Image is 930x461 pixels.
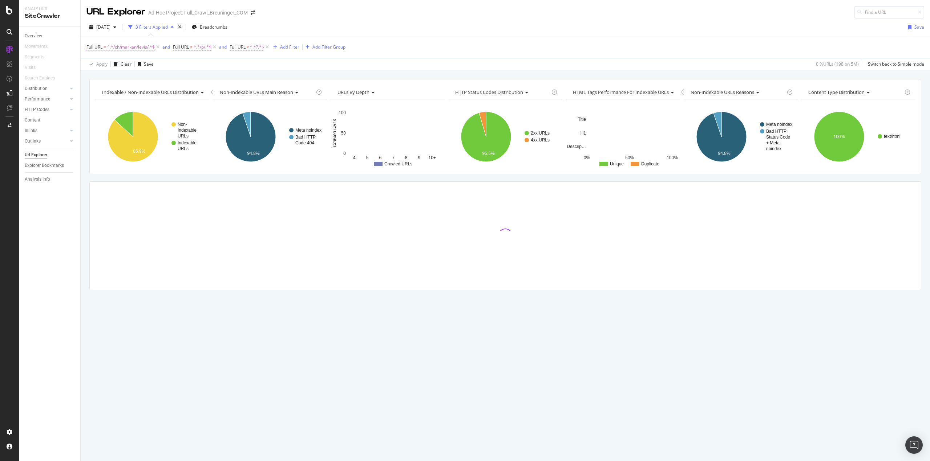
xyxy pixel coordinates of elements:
div: Clear [121,61,132,67]
text: Meta noindex [295,128,322,133]
a: Url Explorer [25,151,75,159]
text: Title [578,117,586,122]
span: URLs by Depth [337,89,369,95]
text: Status Code [766,135,790,140]
h4: Content Type Distribution [807,86,903,98]
text: 4 [353,155,356,160]
h4: Non-Indexable URLs Main Reason [218,86,315,98]
text: Unique [610,161,624,166]
div: Segments [25,53,44,61]
div: Movements [25,43,48,50]
button: Add Filter Group [303,43,345,52]
text: 100 [339,110,346,115]
span: 2025 Aug. 27th [96,24,110,30]
div: Analysis Info [25,176,50,183]
a: Visits [25,64,43,71]
text: 95.5% [482,151,495,156]
span: ≠ [247,44,249,50]
a: Explorer Bookmarks [25,162,75,169]
text: URLs [178,146,189,151]
div: SiteCrawler [25,12,74,20]
text: 100% [667,155,678,160]
span: Non-Indexable URLs Reasons [691,89,754,95]
text: Non- [178,122,187,127]
text: 0% [584,155,590,160]
div: times [177,24,183,31]
button: Save [905,21,924,33]
svg: A chart. [95,105,209,168]
div: Outlinks [25,137,41,145]
text: 4xx URLs [531,137,550,143]
div: Explorer Bookmarks [25,162,64,169]
svg: A chart. [801,105,915,168]
text: 86.9% [133,149,145,154]
text: + Meta [766,140,780,145]
a: HTTP Codes [25,106,68,114]
text: 9 [418,155,421,160]
div: Ad-Hoc Project: Full_Crawl_Breuninger_COM [148,9,248,16]
text: 10+ [428,155,436,160]
svg: A chart. [213,105,327,168]
a: Distribution [25,85,68,92]
a: Overview [25,32,75,40]
h4: HTTP Status Codes Distribution [454,86,550,98]
a: Performance [25,95,68,103]
h4: HTML Tags Performance for Indexable URLs [571,86,680,98]
text: 100% [833,134,845,139]
text: 6 [379,155,381,160]
h4: Non-Indexable URLs Reasons [689,86,785,98]
span: = [104,44,106,50]
div: 3 Filters Applied [136,24,168,30]
span: Non-Indexable URLs Main Reason [220,89,293,95]
div: Search Engines [25,74,55,82]
div: Save [914,24,924,30]
a: Search Engines [25,74,62,82]
text: 50 [341,131,346,136]
text: H1 [581,131,586,136]
div: arrow-right-arrow-left [251,10,255,15]
span: Breadcrumbs [200,24,227,30]
text: Code 404 [295,140,314,145]
text: Bad HTTP [766,129,787,134]
div: Overview [25,32,42,40]
div: Analytics [25,6,74,12]
svg: A chart. [684,105,798,168]
div: Url Explorer [25,151,47,159]
div: Save [144,61,154,67]
div: Distribution [25,85,48,92]
h4: Indexable / Non-Indexable URLs Distribution [101,86,210,98]
button: and [219,44,227,50]
text: 5 [366,155,369,160]
div: Visits [25,64,36,71]
button: Clear [111,58,132,70]
text: 8 [405,155,408,160]
text: text/html [884,134,900,139]
h4: URLs by Depth [336,86,438,98]
button: Save [135,58,154,70]
input: Find a URL [854,6,924,18]
div: Open Intercom Messenger [905,436,923,454]
button: Switch back to Simple mode [865,58,924,70]
text: Crawled URLs [332,119,337,147]
div: Performance [25,95,50,103]
div: Switch back to Simple mode [868,61,924,67]
div: Content [25,116,40,124]
svg: A chart. [566,105,680,168]
text: Descrip… [567,144,586,149]
svg: A chart. [331,105,445,168]
a: Segments [25,53,52,61]
span: Content Type Distribution [808,89,865,95]
text: Indexable [178,128,197,133]
div: 0 % URLs ( 198 on 5M ) [816,61,859,67]
text: Indexable [178,140,197,145]
text: Bad HTTP [295,135,316,140]
svg: A chart. [448,105,562,168]
a: Content [25,116,75,124]
button: Add Filter [270,43,299,52]
span: HTTP Status Codes Distribution [455,89,523,95]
